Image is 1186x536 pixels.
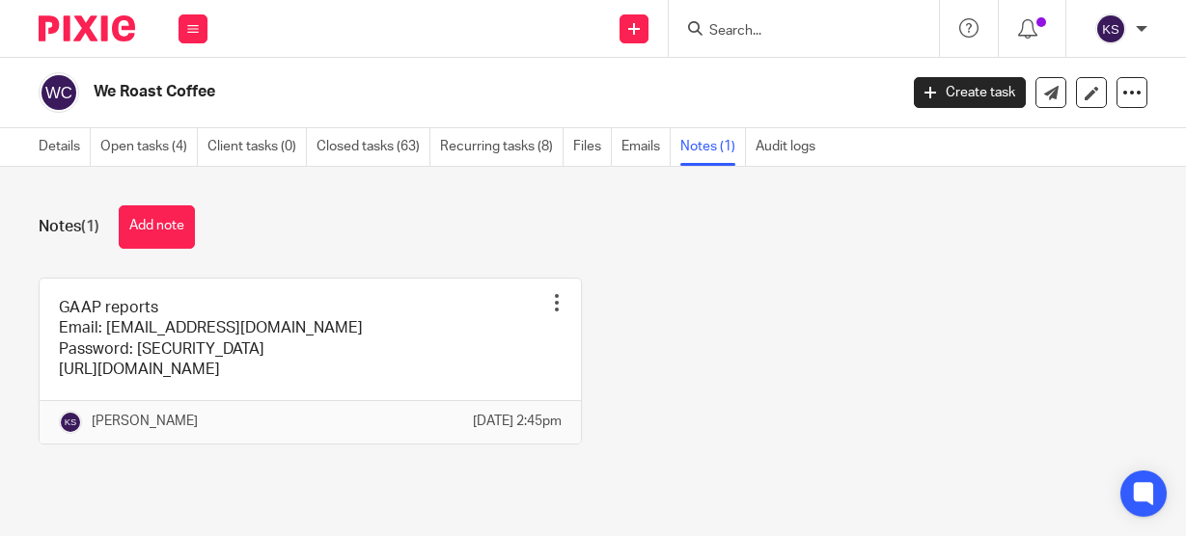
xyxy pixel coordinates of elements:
p: [DATE] 2:45pm [473,412,562,431]
p: [PERSON_NAME] [92,412,198,431]
img: Pixie [39,15,135,41]
img: svg%3E [59,411,82,434]
a: Open tasks (4) [100,128,198,166]
input: Search [707,23,881,40]
a: Notes (1) [680,128,746,166]
a: Recurring tasks (8) [440,128,564,166]
img: svg%3E [39,72,79,113]
a: Details [39,128,91,166]
a: Audit logs [756,128,825,166]
a: Files [573,128,612,166]
a: Create task [914,77,1026,108]
a: Closed tasks (63) [317,128,430,166]
h2: We Roast Coffee [94,82,727,102]
img: svg%3E [1095,13,1126,44]
button: Add note [119,205,195,249]
a: Client tasks (0) [207,128,307,166]
h1: Notes [39,217,99,237]
span: (1) [81,219,99,234]
a: Emails [621,128,671,166]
